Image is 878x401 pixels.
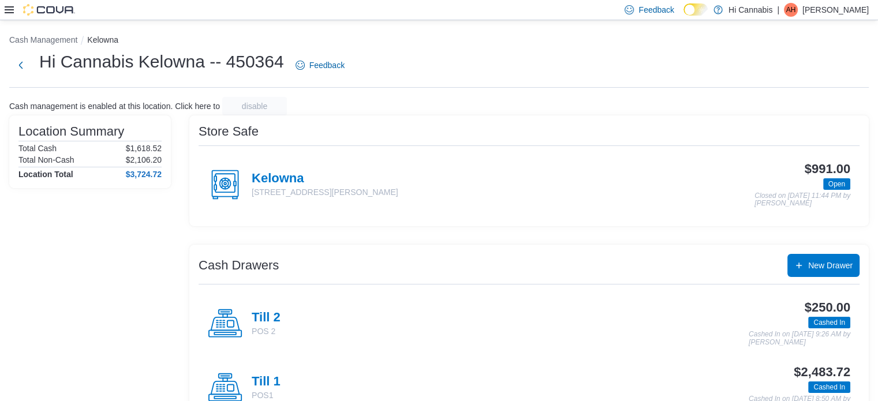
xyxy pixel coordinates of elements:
[126,170,162,179] h4: $3,724.72
[252,186,398,198] p: [STREET_ADDRESS][PERSON_NAME]
[222,97,287,115] button: disable
[252,325,281,337] p: POS 2
[18,170,73,179] h4: Location Total
[9,102,220,111] p: Cash management is enabled at this location. Click here to
[9,54,32,77] button: Next
[805,301,850,314] h3: $250.00
[252,171,398,186] h4: Kelowna
[784,3,798,17] div: Amy Houle
[87,35,118,44] button: Kelowna
[813,382,845,392] span: Cashed In
[749,331,850,346] p: Cashed In on [DATE] 9:26 AM by [PERSON_NAME]
[808,317,850,328] span: Cashed In
[242,100,267,112] span: disable
[199,125,259,138] h3: Store Safe
[9,35,77,44] button: Cash Management
[728,3,772,17] p: Hi Cannabis
[808,381,850,393] span: Cashed In
[802,3,869,17] p: [PERSON_NAME]
[252,374,281,389] h4: Till 1
[252,310,281,325] h4: Till 2
[252,389,281,401] p: POS1
[638,4,674,16] span: Feedback
[805,162,850,176] h3: $991.00
[18,155,74,164] h6: Total Non-Cash
[786,3,796,17] span: AH
[199,258,279,272] h3: Cash Drawers
[808,260,853,271] span: New Drawer
[754,192,850,208] p: Closed on [DATE] 11:44 PM by [PERSON_NAME]
[777,3,779,17] p: |
[126,144,162,153] p: $1,618.52
[18,125,124,138] h3: Location Summary
[9,34,869,48] nav: An example of EuiBreadcrumbs
[39,50,284,73] h1: Hi Cannabis Kelowna -- 450364
[828,179,845,189] span: Open
[309,59,345,71] span: Feedback
[18,144,57,153] h6: Total Cash
[813,317,845,328] span: Cashed In
[823,178,850,190] span: Open
[291,54,349,77] a: Feedback
[23,4,75,16] img: Cova
[787,254,860,277] button: New Drawer
[683,3,708,16] input: Dark Mode
[126,155,162,164] p: $2,106.20
[794,365,850,379] h3: $2,483.72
